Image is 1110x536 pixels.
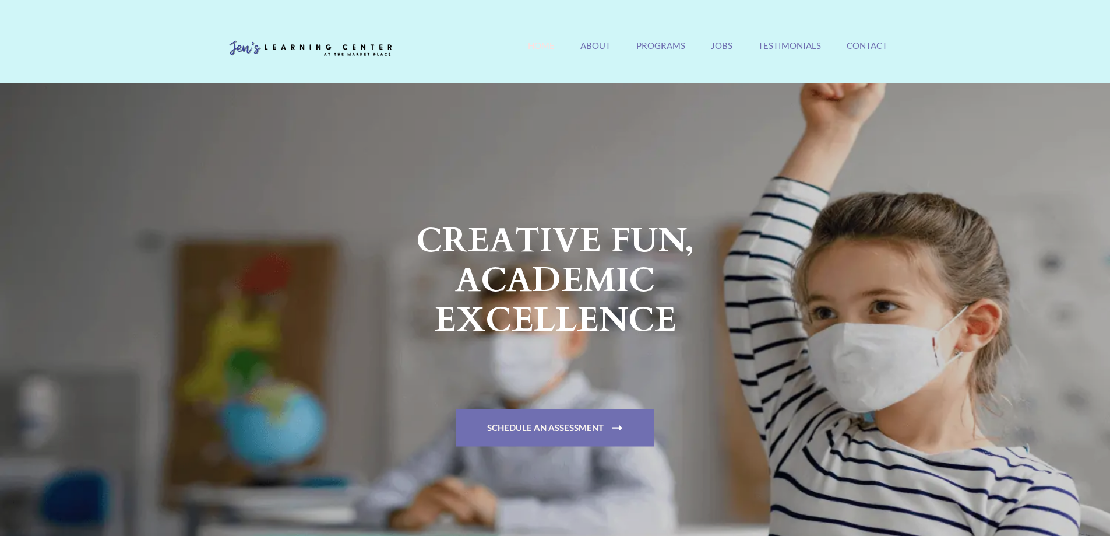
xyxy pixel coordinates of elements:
[580,40,611,65] a: About
[847,40,887,65] a: Contact
[456,409,654,446] a: Schedule An Assessment
[711,40,732,65] a: Jobs
[528,40,555,65] a: Home
[223,31,398,66] img: Jen's Learning Center Logo Transparent
[758,40,821,65] a: Testimonials
[636,40,685,65] a: Programs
